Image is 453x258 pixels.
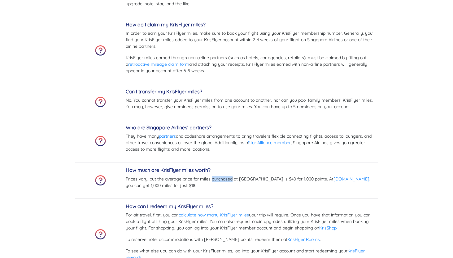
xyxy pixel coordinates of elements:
img: faq-icon.png [95,175,106,186]
a: Star Alliance member [248,140,291,145]
p: KrisFlyer miles earned through non-airline partners (such as hotels, car agencies, retailers), mu... [126,55,378,74]
a: retroactive mileage claim form [128,61,189,67]
p: In order to earn your KrisFlyer miles, make sure to book your flight using your KrisFlyer members... [126,30,378,50]
p: No. You cannot transfer your KrisFlyer miles from one account to another, nor can you pool family... [126,97,378,110]
h5: Who are Singapore Airlines’ partners? [126,125,378,131]
img: faq-icon.png [95,45,106,56]
img: faq-icon.png [95,97,106,107]
img: faq-icon.png [95,229,106,240]
a: KrisShop. [319,225,338,231]
p: Prices vary, but the average price for miles purchased at [GEOGRAPHIC_DATA] is $40 for 1,000 poin... [126,176,378,189]
a: KrisFlyer Rooms [287,237,320,242]
h5: Can I transfer my KrisFlyer miles? [126,89,378,95]
h5: How much are KrisFlyer miles worth? [126,167,378,173]
h5: How do I claim my KrisFlyer miles? [126,22,378,28]
a: calculate how many KrisFlyer miles [179,212,249,218]
p: To reserve hotel accommodations with [PERSON_NAME] points, redeem them at . [126,236,378,243]
h5: How can I redeem my KrisFlyer miles? [126,203,378,209]
a: partners [159,133,176,139]
img: faq-icon.png [95,136,106,146]
p: For air travel, first, you can your trip will require. Once you have that information you can boo... [126,212,378,231]
p: They have many and codeshare arrangements to bring travelers flexible connecting flights, access ... [126,133,378,153]
a: [DOMAIN_NAME] [333,176,369,182]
